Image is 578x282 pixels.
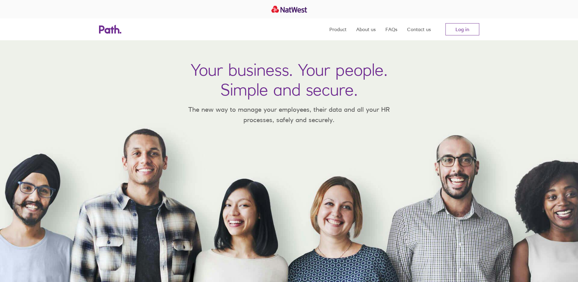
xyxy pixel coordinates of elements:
[445,23,479,35] a: Log in
[407,18,431,40] a: Contact us
[191,60,388,99] h1: Your business. Your people. Simple and secure.
[385,18,397,40] a: FAQs
[329,18,346,40] a: Product
[356,18,376,40] a: About us
[179,104,399,125] p: The new way to manage your employees, their data and all your HR processes, safely and securely.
